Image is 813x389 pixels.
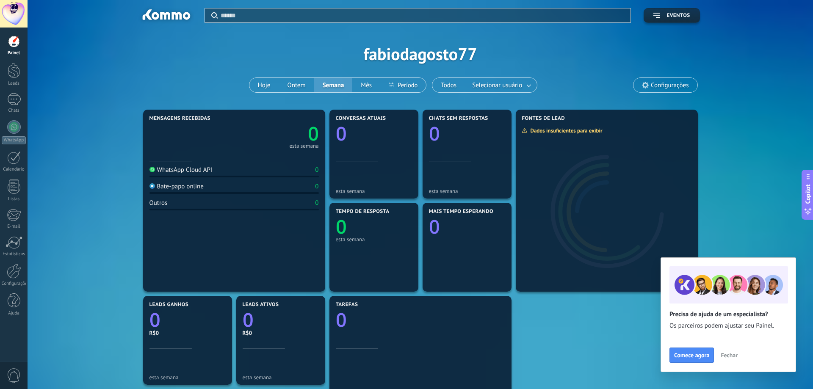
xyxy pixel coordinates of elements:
span: Os parceiros podem ajustar seu Painel. [669,322,787,330]
div: R$0 [243,329,319,337]
span: Eventos [666,13,690,19]
span: Selecionar usuário [470,80,524,91]
button: Período [380,78,426,92]
div: Calendário [2,167,26,172]
div: Ajuda [2,311,26,316]
button: Semana [314,78,353,92]
a: 0 [243,307,319,333]
text: 0 [336,307,347,333]
div: WhatsApp [2,136,26,144]
text: 0 [429,214,440,240]
div: esta semana [243,374,319,381]
div: E-mail [2,224,26,229]
div: esta semana [429,188,505,194]
button: Todos [432,78,465,92]
text: 0 [308,121,319,146]
h2: Precisa de ajuda de um especialista? [669,310,787,318]
text: 0 [149,307,160,333]
button: Hoje [249,78,279,92]
div: WhatsApp Cloud API [149,166,213,174]
div: R$0 [149,329,226,337]
div: 0 [315,199,318,207]
span: Leads ativos [243,302,279,308]
button: Eventos [644,8,700,23]
button: Fechar [717,349,741,361]
div: Listas [2,196,26,202]
span: Chats sem respostas [429,116,488,121]
span: Fechar [721,352,738,358]
text: 0 [243,307,254,333]
span: Configurações [651,82,689,89]
div: esta semana [149,374,226,381]
button: Ontem [279,78,314,92]
div: Dados insuficientes para exibir [522,127,608,134]
button: Comece agora [669,348,714,363]
div: Leads [2,81,26,86]
text: 0 [336,214,347,240]
div: Painel [2,50,26,56]
div: Bate-papo online [149,182,204,190]
span: Comece agora [674,352,709,358]
text: 0 [336,121,347,146]
a: 0 [149,307,226,333]
span: Mensagens recebidas [149,116,210,121]
div: Chats [2,108,26,113]
span: Tarefas [336,302,358,308]
div: esta semana [289,144,318,148]
span: Copilot [804,184,812,204]
div: Configurações [2,281,26,287]
img: WhatsApp Cloud API [149,167,155,172]
img: Bate-papo online [149,183,155,189]
a: 0 [234,121,319,146]
span: Mais tempo esperando [429,209,494,215]
text: 0 [429,121,440,146]
div: esta semana [336,188,412,194]
button: Mês [352,78,380,92]
div: Outros [149,199,168,207]
div: esta semana [336,236,412,243]
span: Tempo de resposta [336,209,390,215]
span: Leads ganhos [149,302,189,308]
span: Fontes de lead [522,116,565,121]
div: 0 [315,182,318,190]
span: Conversas atuais [336,116,386,121]
a: 0 [336,307,505,333]
div: 0 [315,166,318,174]
button: Selecionar usuário [465,78,537,92]
div: Estatísticas [2,251,26,257]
